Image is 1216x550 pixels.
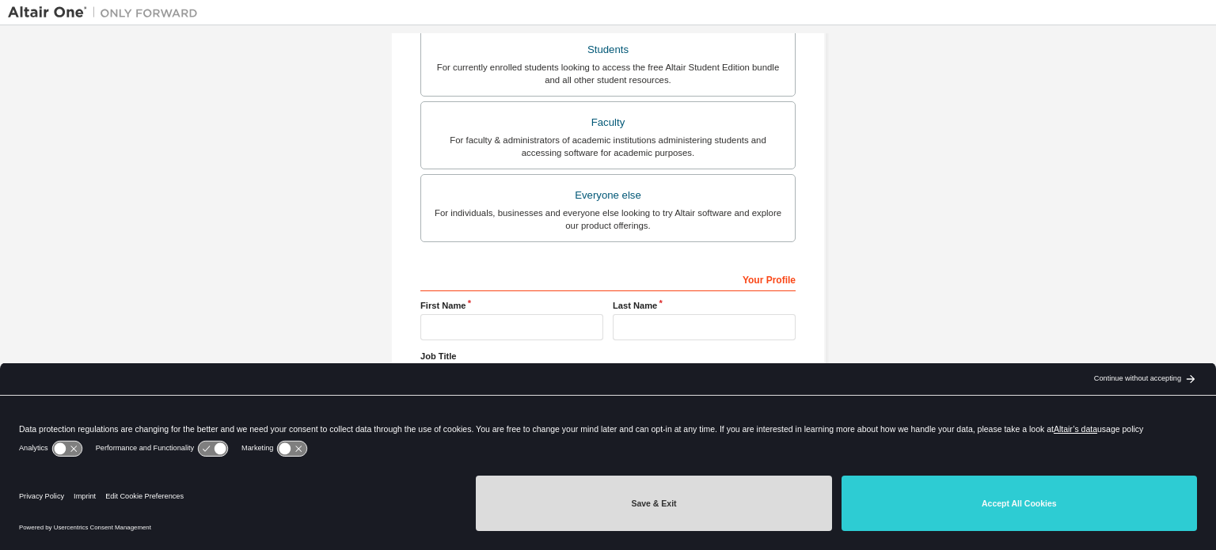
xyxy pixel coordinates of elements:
div: For individuals, businesses and everyone else looking to try Altair software and explore our prod... [431,207,785,232]
img: Altair One [8,5,206,21]
div: Your Profile [420,266,796,291]
label: Last Name [613,299,796,312]
div: For currently enrolled students looking to access the free Altair Student Edition bundle and all ... [431,61,785,86]
label: Job Title [420,350,796,362]
div: Faculty [431,112,785,134]
div: For faculty & administrators of academic institutions administering students and accessing softwa... [431,134,785,159]
div: Everyone else [431,184,785,207]
div: Students [431,39,785,61]
label: First Name [420,299,603,312]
